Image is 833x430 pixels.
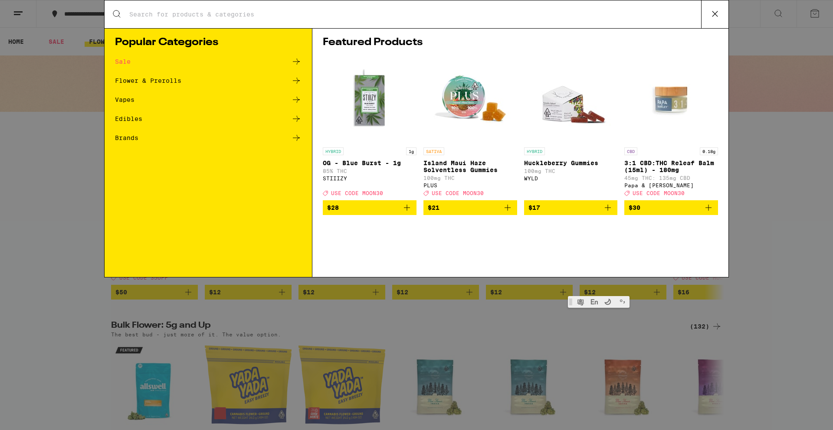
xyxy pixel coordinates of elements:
div: WYLD [524,176,618,181]
img: STIIIZY - OG - Blue Burst - 1g [326,56,413,143]
p: 100mg THC [524,168,618,174]
div: Vapes [115,97,134,103]
p: SATIVA [423,147,444,155]
img: Papa & Barkley - 3:1 CBD:THC Releaf Balm (15ml) - 180mg [628,56,715,143]
a: Open page for Huckleberry Gummies from WYLD [524,56,618,200]
div: Brands [115,135,138,141]
a: Edibles [115,114,302,124]
p: Island Maui Haze Solventless Gummies [423,160,517,173]
h1: Featured Products [323,37,718,48]
p: HYBRID [323,147,344,155]
button: Add to bag [423,200,517,215]
p: Huckleberry Gummies [524,160,618,166]
span: $28 [327,204,339,211]
a: Open page for Island Maui Haze Solventless Gummies from PLUS [423,56,517,200]
button: Add to bag [524,200,618,215]
p: 3:1 CBD:THC Releaf Balm (15ml) - 180mg [624,160,718,173]
span: USE CODE MOON30 [331,190,383,196]
button: Add to bag [624,200,718,215]
h1: Popular Categories [115,37,302,48]
a: Brands [115,133,302,143]
div: Papa & [PERSON_NAME] [624,182,718,188]
p: OG - Blue Burst - 1g [323,160,416,166]
a: Vapes [115,94,302,105]
span: USE CODE MOON30 [633,190,685,196]
a: Open page for OG - Blue Burst - 1g from STIIIZY [323,56,416,200]
span: Hi. Need any help? [5,6,62,13]
div: Sale [115,59,131,65]
img: WYLD - Huckleberry Gummies [527,56,614,143]
p: 1g [406,147,416,155]
p: HYBRID [524,147,545,155]
p: 0.18g [700,147,718,155]
div: STIIIZY [323,176,416,181]
div: Edibles [115,116,142,122]
span: $17 [528,204,540,211]
div: PLUS [423,182,517,188]
p: 85% THC [323,168,416,174]
span: $21 [428,204,439,211]
p: CBD [624,147,637,155]
img: PLUS - Island Maui Haze Solventless Gummies [427,56,514,143]
div: Flower & Prerolls [115,78,181,84]
a: Sale [115,56,302,67]
button: Add to bag [323,200,416,215]
input: Search for products & categories [129,10,701,18]
p: 45mg THC: 135mg CBD [624,175,718,181]
a: Open page for 3:1 CBD:THC Releaf Balm (15ml) - 180mg from Papa & Barkley [624,56,718,200]
span: $30 [629,204,640,211]
a: Flower & Prerolls [115,75,302,86]
span: USE CODE MOON30 [432,190,484,196]
p: 100mg THC [423,175,517,181]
